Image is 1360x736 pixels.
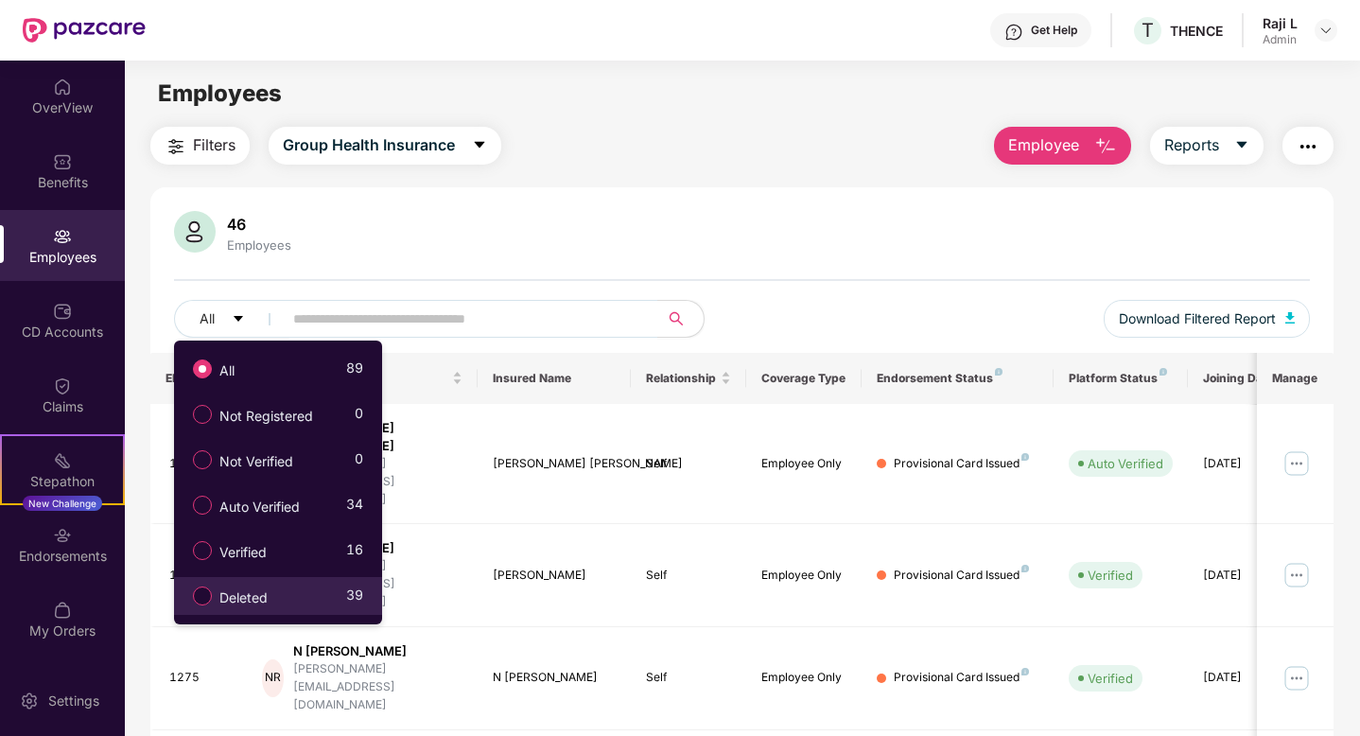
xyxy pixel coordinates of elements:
div: 46 [223,215,295,234]
span: search [657,311,694,326]
span: caret-down [1234,137,1249,154]
img: svg+xml;base64,PHN2ZyBpZD0iQ0RfQWNjb3VudHMiIGRhdGEtbmFtZT0iQ0QgQWNjb3VudHMiIHhtbG5zPSJodHRwOi8vd3... [53,302,72,321]
div: [DATE] [1203,567,1288,585]
img: svg+xml;base64,PHN2ZyB4bWxucz0iaHR0cDovL3d3dy53My5vcmcvMjAwMC9zdmciIHdpZHRoPSI4IiBoZWlnaHQ9IjgiIH... [1021,668,1029,675]
th: Joining Date [1188,353,1303,404]
div: Self [646,669,731,687]
span: Deleted [212,587,275,608]
div: Employee Only [761,567,846,585]
div: Provisional Card Issued [894,455,1029,473]
span: Filters [193,133,235,157]
img: svg+xml;base64,PHN2ZyB4bWxucz0iaHR0cDovL3d3dy53My5vcmcvMjAwMC9zdmciIHdpZHRoPSI4IiBoZWlnaHQ9IjgiIH... [1021,565,1029,572]
th: EID [150,353,247,404]
span: Group Health Insurance [283,133,455,157]
img: svg+xml;base64,PHN2ZyBpZD0iRW1wbG95ZWVzIiB4bWxucz0iaHR0cDovL3d3dy53My5vcmcvMjAwMC9zdmciIHdpZHRoPS... [53,227,72,246]
img: svg+xml;base64,PHN2ZyBpZD0iRHJvcGRvd24tMzJ4MzIiIHhtbG5zPSJodHRwOi8vd3d3LnczLm9yZy8yMDAwL3N2ZyIgd2... [1318,23,1334,38]
div: N [PERSON_NAME] [293,642,462,660]
div: Endorsement Status [877,371,1038,386]
img: svg+xml;base64,PHN2ZyBpZD0iSG9tZSIgeG1sbnM9Imh0dHA6Ly93d3cudzMub3JnLzIwMDAvc3ZnIiB3aWR0aD0iMjAiIG... [53,78,72,96]
button: Reportscaret-down [1150,127,1264,165]
span: 0 [355,403,363,430]
button: Filters [150,127,250,165]
div: [PERSON_NAME] [493,567,617,585]
img: svg+xml;base64,PHN2ZyB4bWxucz0iaHR0cDovL3d3dy53My5vcmcvMjAwMC9zdmciIHhtbG5zOnhsaW5rPSJodHRwOi8vd3... [1285,312,1295,324]
div: Provisional Card Issued [894,669,1029,687]
span: EID [166,371,218,386]
div: Employee Only [761,455,846,473]
span: Download Filtered Report [1119,308,1276,329]
img: svg+xml;base64,PHN2ZyB4bWxucz0iaHR0cDovL3d3dy53My5vcmcvMjAwMC9zdmciIHhtbG5zOnhsaW5rPSJodHRwOi8vd3... [174,211,216,253]
span: Not Registered [212,406,321,427]
span: T [1142,19,1154,42]
th: Manage [1257,353,1334,404]
span: Reports [1164,133,1219,157]
div: Get Help [1031,23,1077,38]
div: 1275 [169,669,232,687]
img: svg+xml;base64,PHN2ZyBpZD0iQmVuZWZpdHMiIHhtbG5zPSJodHRwOi8vd3d3LnczLm9yZy8yMDAwL3N2ZyIgd2lkdGg9Ij... [53,152,72,171]
div: Employee Only [761,669,846,687]
img: svg+xml;base64,PHN2ZyBpZD0iSGVscC0zMngzMiIgeG1sbnM9Imh0dHA6Ly93d3cudzMub3JnLzIwMDAvc3ZnIiB3aWR0aD... [1004,23,1023,42]
div: Settings [43,692,105,710]
span: 0 [355,448,363,476]
div: Platform Status [1069,371,1173,386]
span: Employees [158,79,282,107]
img: svg+xml;base64,PHN2ZyBpZD0iRW5kb3JzZW1lbnRzIiB4bWxucz0iaHR0cDovL3d3dy53My5vcmcvMjAwMC9zdmciIHdpZH... [53,526,72,545]
button: search [657,300,705,338]
img: svg+xml;base64,PHN2ZyBpZD0iU2V0dGluZy0yMHgyMCIgeG1sbnM9Imh0dHA6Ly93d3cudzMub3JnLzIwMDAvc3ZnIiB3aW... [20,692,39,710]
div: Self [646,455,731,473]
div: Admin [1263,32,1298,47]
span: 16 [346,539,363,567]
img: svg+xml;base64,PHN2ZyBpZD0iQ2xhaW0iIHhtbG5zPSJodHRwOi8vd3d3LnczLm9yZy8yMDAwL3N2ZyIgd2lkdGg9IjIwIi... [53,377,72,395]
span: 39 [346,585,363,612]
span: caret-down [232,312,245,327]
span: Relationship [646,371,717,386]
button: Group Health Insurancecaret-down [269,127,501,165]
div: [PERSON_NAME][EMAIL_ADDRESS][DOMAIN_NAME] [293,660,462,714]
div: Verified [1088,669,1133,688]
th: Insured Name [478,353,632,404]
span: All [200,308,215,329]
div: Provisional Card Issued [894,567,1029,585]
span: caret-down [472,137,487,154]
div: Verified [1088,566,1133,585]
div: Self [646,567,731,585]
span: Employee [1008,133,1079,157]
button: Allcaret-down [174,300,289,338]
img: svg+xml;base64,PHN2ZyB4bWxucz0iaHR0cDovL3d3dy53My5vcmcvMjAwMC9zdmciIHdpZHRoPSI4IiBoZWlnaHQ9IjgiIH... [1021,453,1029,461]
div: NR [262,659,284,697]
div: [DATE] [1203,455,1288,473]
span: All [212,360,242,381]
span: Not Verified [212,451,301,472]
img: manageButton [1282,560,1312,590]
img: svg+xml;base64,PHN2ZyB4bWxucz0iaHR0cDovL3d3dy53My5vcmcvMjAwMC9zdmciIHhtbG5zOnhsaW5rPSJodHRwOi8vd3... [1094,135,1117,158]
button: Employee [994,127,1131,165]
img: manageButton [1282,448,1312,479]
img: svg+xml;base64,PHN2ZyB4bWxucz0iaHR0cDovL3d3dy53My5vcmcvMjAwMC9zdmciIHdpZHRoPSI4IiBoZWlnaHQ9IjgiIH... [995,368,1003,376]
div: N [PERSON_NAME] [493,669,617,687]
div: Raji L [1263,14,1298,32]
div: [PERSON_NAME] [PERSON_NAME] [493,455,617,473]
div: Auto Verified [1088,454,1163,473]
div: THENCE [1170,22,1223,40]
img: manageButton [1282,663,1312,693]
div: New Challenge [23,496,102,511]
img: svg+xml;base64,PHN2ZyB4bWxucz0iaHR0cDovL3d3dy53My5vcmcvMjAwMC9zdmciIHdpZHRoPSI4IiBoZWlnaHQ9IjgiIH... [1159,368,1167,376]
img: New Pazcare Logo [23,18,146,43]
th: Coverage Type [746,353,862,404]
span: Verified [212,542,274,563]
span: Auto Verified [212,497,307,517]
span: 89 [346,358,363,385]
span: 34 [346,494,363,521]
div: Employees [223,237,295,253]
img: svg+xml;base64,PHN2ZyB4bWxucz0iaHR0cDovL3d3dy53My5vcmcvMjAwMC9zdmciIHdpZHRoPSIyMSIgaGVpZ2h0PSIyMC... [53,451,72,470]
img: svg+xml;base64,PHN2ZyBpZD0iTXlfT3JkZXJzIiBkYXRhLW5hbWU9Ik15IE9yZGVycyIgeG1sbnM9Imh0dHA6Ly93d3cudz... [53,601,72,620]
button: Download Filtered Report [1104,300,1310,338]
img: svg+xml;base64,PHN2ZyB4bWxucz0iaHR0cDovL3d3dy53My5vcmcvMjAwMC9zdmciIHdpZHRoPSIyNCIgaGVpZ2h0PSIyNC... [1297,135,1319,158]
th: Relationship [631,353,746,404]
img: svg+xml;base64,PHN2ZyB4bWxucz0iaHR0cDovL3d3dy53My5vcmcvMjAwMC9zdmciIHdpZHRoPSIyNCIgaGVpZ2h0PSIyNC... [165,135,187,158]
div: [DATE] [1203,669,1288,687]
div: Stepathon [2,472,123,491]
